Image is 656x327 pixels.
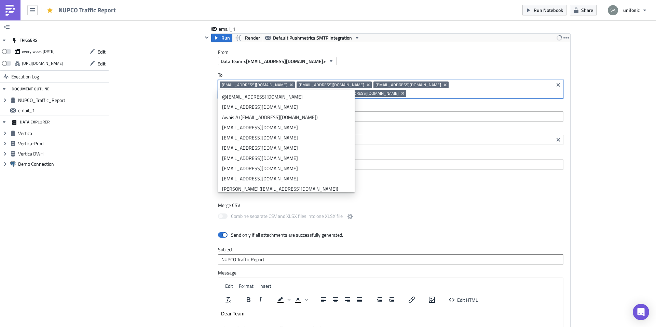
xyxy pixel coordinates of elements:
button: Edit [86,46,109,57]
span: Vertica-Prod [18,140,107,147]
button: Combine separate CSV and XLSX files into one XLSX file [346,212,354,221]
button: Insert/edit image [426,295,438,304]
div: Background color [275,295,292,304]
button: Edit HTML [446,295,481,304]
span: [EMAIL_ADDRESS][DOMAIN_NAME] [375,81,441,88]
div: Text color [292,295,309,304]
ul: selectable options [218,90,355,192]
span: Insert [259,282,271,289]
div: [EMAIL_ADDRESS][DOMAIN_NAME] [222,145,351,151]
div: [EMAIL_ADDRESS][DOMAIN_NAME] [222,104,351,110]
button: Align left [318,295,329,304]
span: NUPCO Traffic Report [58,6,117,14]
span: Format [239,282,254,289]
button: Decrease indent [374,295,385,304]
button: Clear formatting [222,295,234,304]
button: Remove Tag [442,81,449,88]
img: Avatar [607,4,619,16]
div: https://pushmetrics.io/api/v1/report/wVoznWaoA1/webhook?token=37ceccac222d497191993a1c252a7424 [22,58,63,69]
button: Clear selected items [554,81,562,89]
div: [PERSON_NAME] ([EMAIL_ADDRESS][DOMAIN_NAME]) [222,185,351,192]
span: Edit HTML [457,296,478,303]
span: unifonic [623,6,640,14]
button: Italic [255,295,266,304]
label: BCC [218,127,563,133]
button: Remove Tag [289,81,295,88]
button: Hide content [203,33,211,42]
div: Send only if all attachments are successfully generated. [231,232,343,238]
button: Run [211,34,232,42]
span: [EMAIL_ADDRESS][DOMAIN_NAME] [299,81,364,88]
button: Align center [330,295,341,304]
span: Demo Connection [18,161,107,167]
img: PushMetrics [5,5,16,16]
div: TRIGGERS [12,34,37,46]
div: every week on Sunday [22,46,55,57]
span: Edit [225,282,233,289]
label: CC [218,104,563,110]
div: [EMAIL_ADDRESS][DOMAIN_NAME] [222,155,351,162]
div: [EMAIL_ADDRESS][DOMAIN_NAME] [222,165,351,172]
span: email_1 [219,26,246,32]
label: Merge CSV [218,202,563,208]
label: To [218,72,563,78]
div: [EMAIL_ADDRESS][DOMAIN_NAME] [222,134,351,141]
button: Remove Tag [366,81,372,88]
label: Message [218,270,563,276]
label: Subject [218,247,563,253]
button: Increase indent [386,295,397,304]
span: Run Notebook [534,6,563,14]
div: [EMAIL_ADDRESS][DOMAIN_NAME] [222,175,351,182]
p: Dear Team [3,3,342,8]
span: Data Team <[EMAIL_ADDRESS][DOMAIN_NAME]> [221,58,326,65]
button: Render [232,34,263,42]
div: Open Intercom Messenger [633,304,649,320]
button: Clear selected items [554,136,562,144]
button: Remove Tag [400,90,406,97]
span: Run [221,34,230,42]
div: [EMAIL_ADDRESS][DOMAIN_NAME] [222,124,351,131]
button: Insert/edit link [406,295,418,304]
div: DOCUMENT OUTLINE [12,83,50,95]
span: Execution Log [11,71,39,83]
span: Render [245,34,260,42]
label: Merge PDF [218,175,563,181]
div: DATA EXPLORER [12,116,50,128]
label: Combine separate CSV and XLSX files into one XLSX file [218,212,354,221]
button: Edit [86,58,109,69]
label: Attachments [218,152,563,158]
button: Align right [342,295,353,304]
button: Run Notebook [522,5,566,15]
span: [EMAIL_ADDRESS][DOMAIN_NAME] [222,81,287,88]
input: Select em ail add ress [220,113,561,120]
span: Vertica [18,130,107,136]
label: From [218,49,570,55]
span: [EMAIL_ADDRESS][DOMAIN_NAME] [333,90,399,96]
button: Bold [243,295,254,304]
button: Default Pushmetrics SMTP Integration [263,34,362,42]
button: Justify [354,295,365,304]
button: unifonic [604,3,651,18]
span: Edit [97,60,106,67]
span: Vertica DWH [18,151,107,157]
span: email_1 [18,107,107,114]
button: Data Team <[EMAIL_ADDRESS][DOMAIN_NAME]> [218,57,337,65]
span: Default Pushmetrics SMTP Integration [273,34,352,42]
button: Share [570,5,597,15]
p: Please find the NUPCO Traffic Report attached [3,18,342,23]
p: Unifonic Data Team [3,33,342,38]
span: Edit [97,48,106,55]
span: Share [581,6,593,14]
div: Awais A ([EMAIL_ADDRESS][DOMAIN_NAME]) [222,114,351,121]
span: NUPCO_Traffic_Report [18,97,107,103]
body: Rich Text Area. Press ALT-0 for help. [3,3,342,38]
div: @[EMAIL_ADDRESS][DOMAIN_NAME] [222,93,351,100]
